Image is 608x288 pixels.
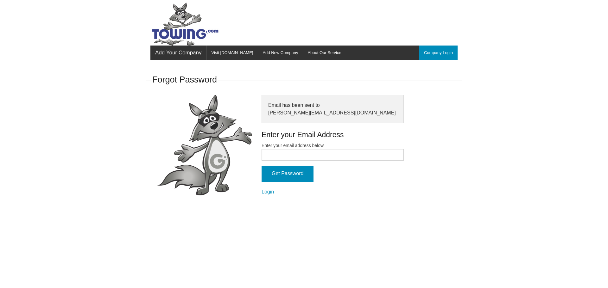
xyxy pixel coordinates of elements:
input: Enter your email address below. [262,149,404,161]
h4: Enter your Email Address [262,130,404,140]
a: Add New Company [258,46,303,60]
a: About Our Service [303,46,346,60]
a: Login [262,189,274,194]
img: fox-Presenting.png [157,95,252,196]
h3: Forgot Password [152,74,217,86]
img: Towing.com Logo [150,3,220,46]
div: Email has been sent to [PERSON_NAME][EMAIL_ADDRESS][DOMAIN_NAME] [262,95,404,123]
a: Add Your Company [150,46,206,60]
a: Visit [DOMAIN_NAME] [207,46,258,60]
input: Get Password [262,166,313,182]
label: Enter your email address below. [262,142,404,161]
a: Company Login [419,46,458,60]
